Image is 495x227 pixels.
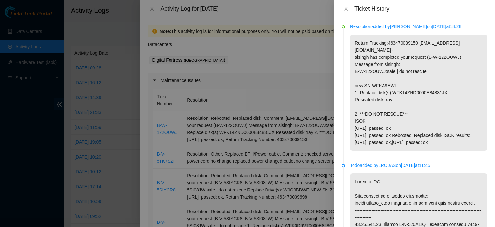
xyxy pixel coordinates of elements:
p: Todo added by LROJAS on [DATE] at 11:45 [350,162,487,169]
div: Ticket History [354,5,487,12]
p: Return Tracking:463470039150 [EMAIL_ADDRESS][DOMAIN_NAME] - sisingh has completed your request (B... [350,35,487,151]
span: close [344,6,349,11]
button: Close [342,6,351,12]
p: Resolution added by [PERSON_NAME] on [DATE] at 18:28 [350,23,487,30]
